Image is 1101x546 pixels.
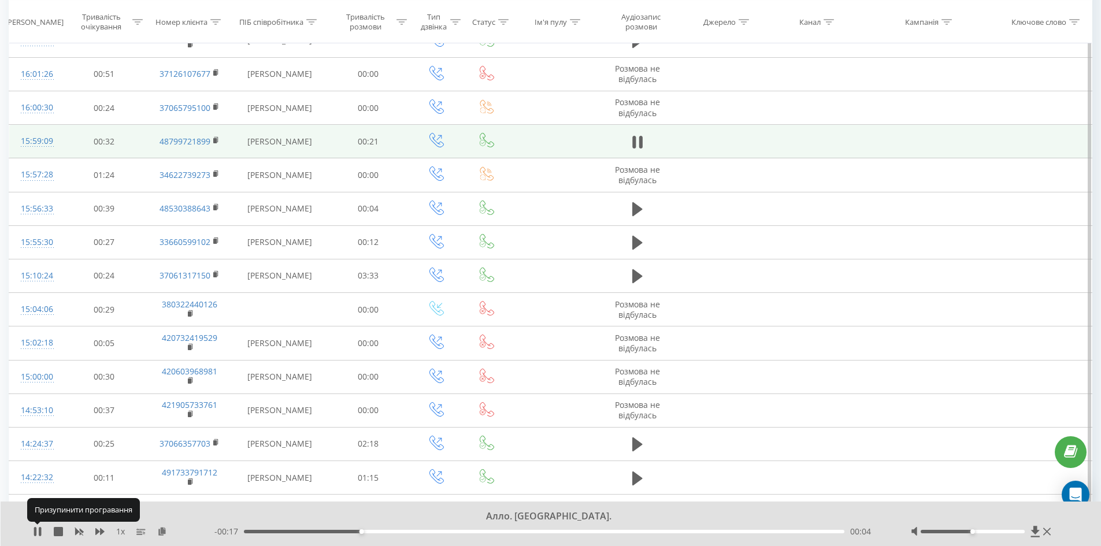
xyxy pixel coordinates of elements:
[233,125,327,158] td: [PERSON_NAME]
[1062,481,1089,508] div: Open Intercom Messenger
[472,17,495,27] div: Статус
[327,91,410,125] td: 00:00
[233,91,327,125] td: [PERSON_NAME]
[21,198,51,220] div: 15:56:33
[160,438,210,449] a: 37066357703
[327,461,410,495] td: 01:15
[21,399,51,422] div: 14:53:10
[162,399,217,410] a: 421905733761
[615,63,660,84] span: Розмова не відбулась
[850,526,871,537] span: 00:04
[615,366,660,387] span: Розмова не відбулась
[327,57,410,91] td: 00:00
[327,495,410,528] td: 00:00
[233,461,327,495] td: [PERSON_NAME]
[73,12,130,32] div: Тривалість очікування
[21,332,51,354] div: 15:02:18
[327,293,410,326] td: 00:00
[162,366,217,377] a: 420603968981
[160,136,210,147] a: 48799721899
[703,17,736,27] div: Джерело
[160,68,210,79] a: 37126107677
[327,393,410,427] td: 00:00
[62,91,146,125] td: 00:24
[162,467,217,478] a: 491733791712
[62,125,146,158] td: 00:32
[62,225,146,259] td: 00:27
[62,495,146,528] td: 00:02
[233,57,327,91] td: [PERSON_NAME]
[233,495,327,528] td: [PERSON_NAME]
[21,433,51,455] div: 14:24:37
[233,259,327,292] td: [PERSON_NAME]
[233,158,327,192] td: [PERSON_NAME]
[62,393,146,427] td: 00:37
[21,265,51,287] div: 15:10:24
[116,526,125,537] span: 1 x
[160,270,210,281] a: 37061317150
[62,158,146,192] td: 01:24
[160,500,220,511] a: 4306769522586
[135,510,952,523] div: Алло. [GEOGRAPHIC_DATA].
[970,529,975,534] div: Accessibility label
[160,102,210,113] a: 37065795100
[21,231,51,254] div: 15:55:30
[233,192,327,225] td: [PERSON_NAME]
[615,96,660,118] span: Розмова не відбулась
[535,17,567,27] div: Ім'я пулу
[615,500,660,522] span: Розмова не відбулась
[5,17,64,27] div: [PERSON_NAME]
[327,225,410,259] td: 00:12
[905,17,939,27] div: Кампанія
[327,158,410,192] td: 00:00
[160,203,210,214] a: 48530388643
[21,63,51,86] div: 16:01:26
[21,164,51,186] div: 15:57:28
[62,360,146,393] td: 00:30
[62,427,146,460] td: 00:25
[62,293,146,326] td: 00:29
[62,259,146,292] td: 00:24
[155,17,207,27] div: Номер клієнта
[239,17,303,27] div: ПІБ співробітника
[214,526,244,537] span: - 00:17
[62,326,146,360] td: 00:05
[327,427,410,460] td: 02:18
[27,498,140,521] div: Призупинити програвання
[233,427,327,460] td: [PERSON_NAME]
[420,12,447,32] div: Тип дзвінка
[162,299,217,310] a: 380322440126
[233,393,327,427] td: [PERSON_NAME]
[615,332,660,354] span: Розмова не відбулась
[615,399,660,421] span: Розмова не відбулась
[337,12,394,32] div: Тривалість розмови
[233,225,327,259] td: [PERSON_NAME]
[162,332,217,343] a: 420732419529
[21,466,51,489] div: 14:22:32
[62,192,146,225] td: 00:39
[160,169,210,180] a: 34622739273
[327,192,410,225] td: 00:04
[327,259,410,292] td: 03:33
[62,461,146,495] td: 00:11
[615,299,660,320] span: Розмова не відбулась
[233,326,327,360] td: [PERSON_NAME]
[615,164,660,185] span: Розмова не відбулась
[21,298,51,321] div: 15:04:06
[359,529,364,534] div: Accessibility label
[327,326,410,360] td: 00:00
[1011,17,1066,27] div: Ключове слово
[21,500,51,522] div: 14:05:33
[160,236,210,247] a: 33660599102
[799,17,821,27] div: Канал
[62,57,146,91] td: 00:51
[607,12,674,32] div: Аудіозапис розмови
[21,366,51,388] div: 15:00:00
[233,360,327,393] td: [PERSON_NAME]
[327,125,410,158] td: 00:21
[21,96,51,119] div: 16:00:30
[21,130,51,153] div: 15:59:09
[327,360,410,393] td: 00:00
